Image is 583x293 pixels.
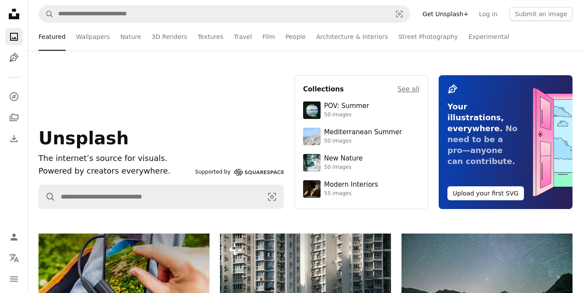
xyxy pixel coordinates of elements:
[5,249,23,267] button: Language
[5,109,23,126] a: Collections
[389,6,410,22] button: Visual search
[152,23,187,51] a: 3D Renders
[316,23,388,51] a: Architecture & Interiors
[474,7,503,21] a: Log in
[195,167,284,178] a: Supported by
[324,112,369,119] div: 50 images
[76,23,110,51] a: Wallpapers
[324,128,402,137] div: Mediterranean Summer
[510,7,573,21] button: Submit an image
[220,285,391,293] a: Tall apartment buildings with many windows and balconies.
[303,128,321,145] img: premium_photo-1688410049290-d7394cc7d5df
[447,102,504,133] span: Your illustrations, everywhere.
[39,185,56,209] button: Search Unsplash
[5,88,23,105] a: Explore
[324,154,363,163] div: New Nature
[38,128,129,148] span: Unsplash
[398,23,458,51] a: Street Photography
[262,23,275,51] a: Film
[417,7,474,21] a: Get Unsplash+
[303,154,419,171] a: New Nature50 images
[324,190,378,197] div: 55 images
[5,49,23,66] a: Illustrations
[303,180,419,198] a: Modern Interiors55 images
[38,5,410,23] form: Find visuals sitewide
[39,6,54,22] button: Search Unsplash
[303,128,419,145] a: Mediterranean Summer50 images
[303,180,321,198] img: premium_photo-1747189286942-bc91257a2e39
[234,23,252,51] a: Travel
[447,186,524,200] button: Upload your first SVG
[5,28,23,45] a: Photos
[324,102,369,111] div: POV: Summer
[38,152,192,165] h1: The internet’s source for visuals.
[261,185,283,209] button: Visual search
[38,165,192,178] p: Powered by creators everywhere.
[324,164,363,171] div: 50 images
[286,23,306,51] a: People
[5,270,23,288] button: Menu
[398,84,419,94] a: See all
[303,101,321,119] img: premium_photo-1753820185677-ab78a372b033
[38,185,284,209] form: Find visuals sitewide
[5,130,23,147] a: Download History
[303,101,419,119] a: POV: Summer50 images
[324,181,378,189] div: Modern Interiors
[5,228,23,246] a: Log in / Sign up
[198,23,223,51] a: Textures
[303,84,344,94] h4: Collections
[303,154,321,171] img: premium_photo-1755037089989-422ee333aef9
[324,138,402,145] div: 50 images
[120,23,141,51] a: Nature
[468,23,509,51] a: Experimental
